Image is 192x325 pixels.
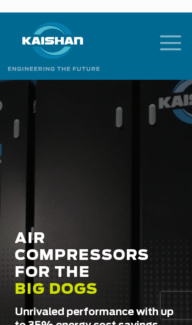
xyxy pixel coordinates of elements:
span: BIG DOGS [15,281,177,298]
img: Engineering the future [8,59,100,71]
h2: AIR COMPRESSORS FOR THE [15,230,177,325]
img: kaishan logo [19,22,86,59]
a: mobile menu [156,33,171,48]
